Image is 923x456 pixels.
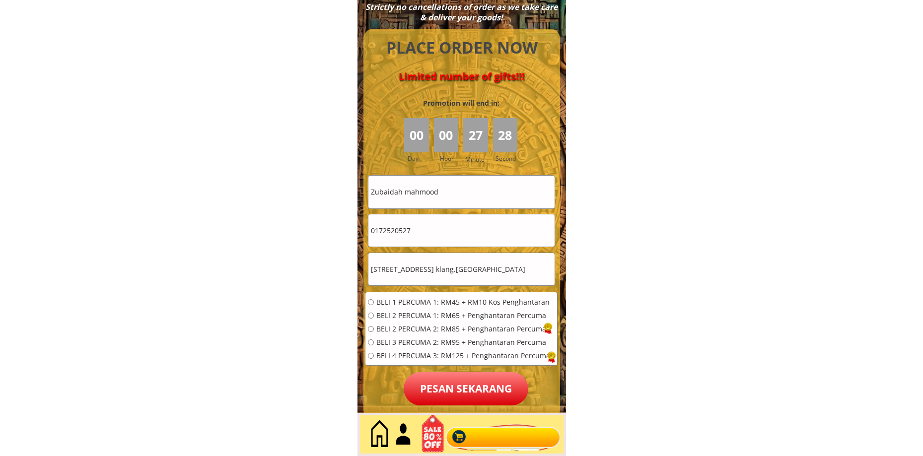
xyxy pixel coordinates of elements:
[376,339,550,346] span: BELI 3 PERCUMA 2: RM95 + Penghantaran Percuma
[404,372,528,405] p: Pesan sekarang
[376,326,550,332] span: BELI 2 PERCUMA 2: RM85 + Penghantaran Percuma
[368,176,555,208] input: Nama
[408,154,432,163] h3: Day
[368,253,555,285] input: Alamat
[375,70,549,82] h4: Limited number of gifts!!!
[376,312,550,319] span: BELI 2 PERCUMA 1: RM65 + Penghantaran Percuma
[376,352,550,359] span: BELI 4 PERCUMA 3: RM125 + Penghantaran Percuma
[376,299,550,306] span: BELI 1 PERCUMA 1: RM45 + RM10 Kos Penghantaran
[465,155,487,164] h3: Minute
[368,214,555,247] input: Telefon
[496,154,520,163] h3: Second
[375,37,549,59] h4: PLACE ORDER NOW
[405,98,517,109] h3: Promotion will end in:
[440,154,461,163] h3: Hour
[362,2,561,23] div: Strictly no cancellations of order as we take care & deliver your goods!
